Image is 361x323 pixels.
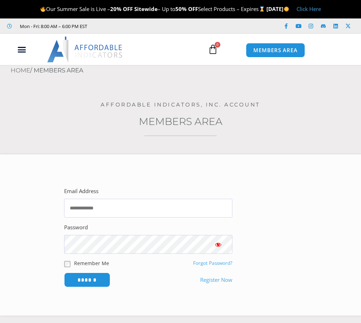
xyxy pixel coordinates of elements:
[297,5,321,12] a: Click Here
[40,5,266,12] span: Our Summer Sale is Live – – Up to Select Products – Expires
[197,39,229,60] a: 0
[200,275,232,285] a: Register Now
[134,5,158,12] strong: Sitewide
[11,67,30,74] a: Home
[246,43,305,58] a: MEMBERS AREA
[266,5,289,12] strong: [DATE]
[101,101,260,108] a: Affordable Indicators, Inc. Account
[11,65,361,76] nav: Breadcrumb
[110,5,133,12] strong: 20% OFF
[40,6,46,12] img: 🔥
[92,23,199,30] iframe: Customer reviews powered by Trustpilot
[4,43,40,56] div: Menu Toggle
[64,186,98,196] label: Email Address
[259,6,265,12] img: ⌛
[74,259,109,267] label: Remember Me
[204,235,232,254] button: Show password
[284,6,289,12] img: 🌞
[18,22,87,31] span: Mon - Fri: 8:00 AM – 6:00 PM EST
[215,42,220,48] span: 0
[139,115,222,127] a: Members Area
[64,223,88,232] label: Password
[47,37,123,62] img: LogoAI | Affordable Indicators – NinjaTrader
[253,48,298,53] span: MEMBERS AREA
[193,260,232,266] a: Forgot Password?
[175,5,198,12] strong: 50% OFF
